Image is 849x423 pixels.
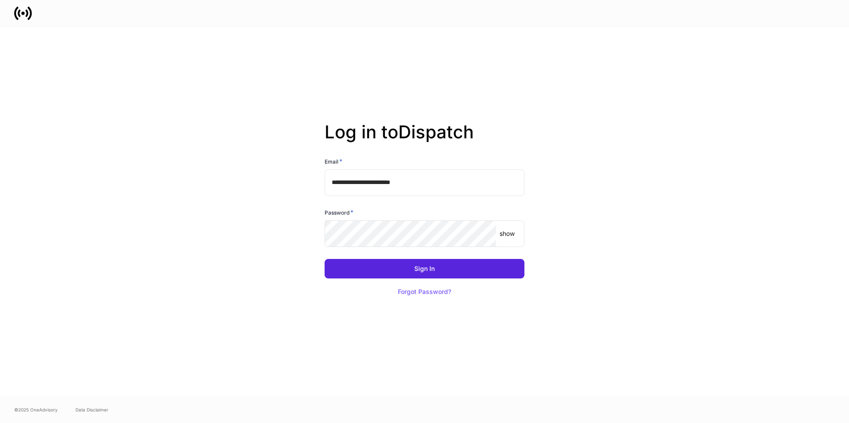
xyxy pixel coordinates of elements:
h6: Password [325,208,353,217]
span: © 2025 OneAdvisory [14,406,58,413]
a: Data Disclaimer [75,406,108,413]
button: Forgot Password? [387,282,462,302]
h6: Email [325,157,342,166]
div: Sign In [414,266,435,272]
button: Sign In [325,259,524,278]
h2: Log in to Dispatch [325,121,524,157]
p: show [500,229,515,238]
div: Forgot Password? [398,289,451,295]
